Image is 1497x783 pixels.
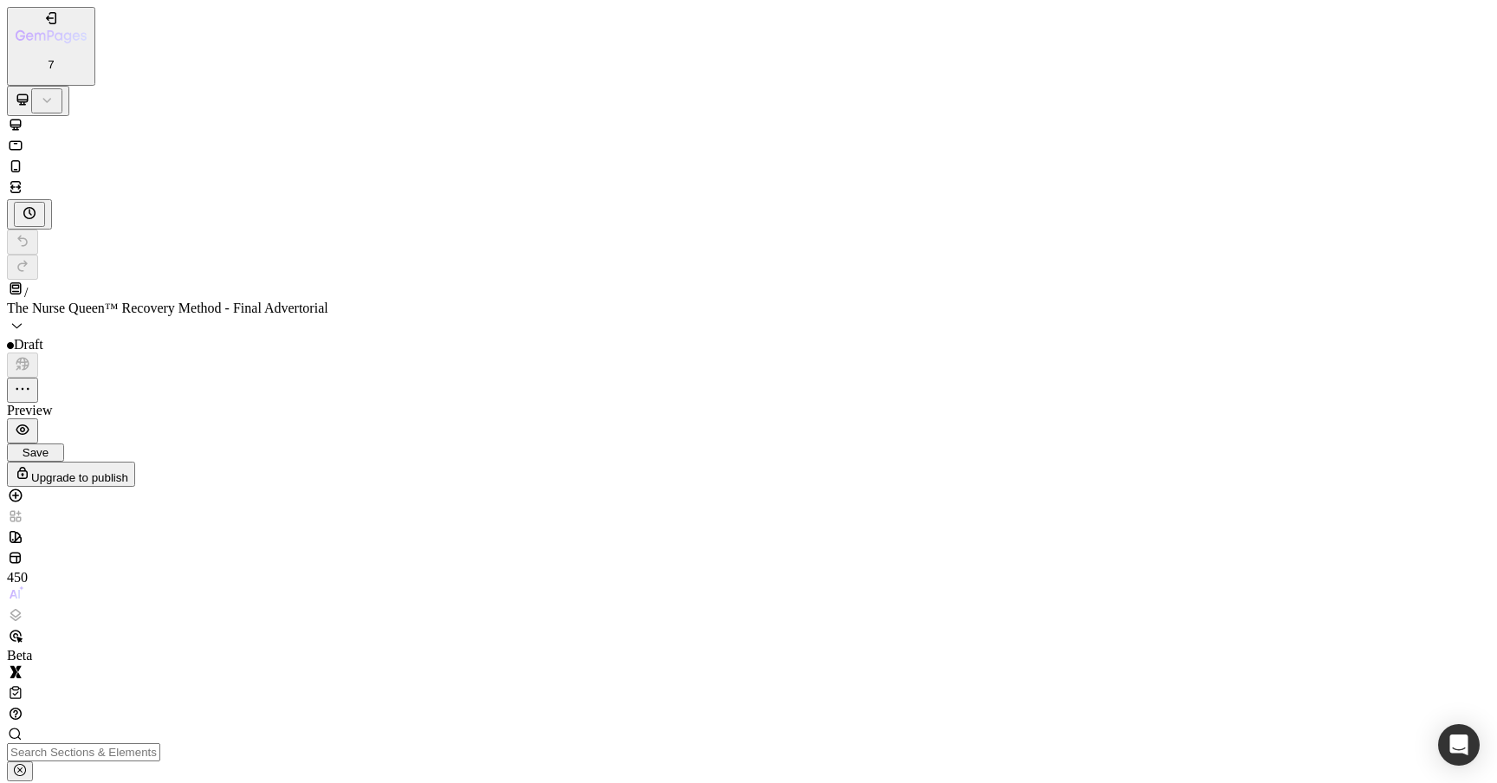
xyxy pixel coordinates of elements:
[24,285,28,300] span: /
[14,337,43,352] span: Draft
[1438,724,1480,766] div: Open Intercom Messenger
[7,462,135,487] button: Upgrade to publish
[7,301,328,315] span: The Nurse Queen™ Recovery Method - Final Advertorial
[7,443,64,462] button: Save
[23,446,49,459] span: Save
[7,648,42,663] div: Beta
[7,570,42,586] div: 450
[7,7,95,86] button: 7
[7,230,1490,280] div: Undo/Redo
[7,743,160,761] input: Search Sections & Elements
[7,403,1490,418] div: Preview
[16,58,87,71] p: 7
[14,464,128,484] div: Upgrade to publish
